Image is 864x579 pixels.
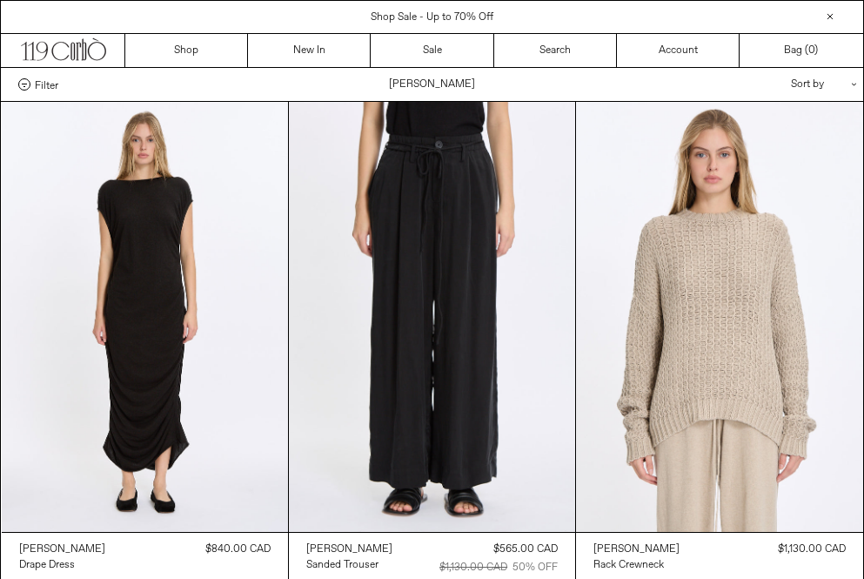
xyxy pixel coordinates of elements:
a: Bag () [740,34,862,67]
a: [PERSON_NAME] [593,542,680,557]
div: $565.00 CAD [493,542,558,557]
a: Drape Dress [19,557,105,573]
a: Sale [371,34,493,67]
div: Drape Dress [19,558,75,573]
a: New In [248,34,371,67]
div: $1,130.00 CAD [439,560,507,576]
div: [PERSON_NAME] [306,542,392,557]
img: Lauren Manoogian Sanded Trouser [289,102,575,532]
div: Sort by [689,68,846,101]
span: Filter [35,78,58,91]
a: Search [494,34,617,67]
a: Rack Crewneck [593,557,680,573]
span: ) [808,43,818,58]
div: Sanded Trouser [306,558,378,573]
a: [PERSON_NAME] [306,542,392,557]
span: 0 [808,44,814,57]
img: Lauren Manoogian Rack Crewneck [576,102,862,532]
a: [PERSON_NAME] [19,542,105,557]
a: Shop [125,34,248,67]
a: Account [617,34,740,67]
div: 50% OFF [512,560,558,576]
img: Lauren Manoogian Drape Dress [2,102,288,532]
a: Sanded Trouser [306,557,392,573]
a: Shop Sale - Up to 70% Off [371,10,493,24]
div: [PERSON_NAME] [593,542,680,557]
div: [PERSON_NAME] [19,542,105,557]
div: Rack Crewneck [593,558,664,573]
div: $1,130.00 CAD [778,542,846,557]
div: $840.00 CAD [205,542,271,557]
